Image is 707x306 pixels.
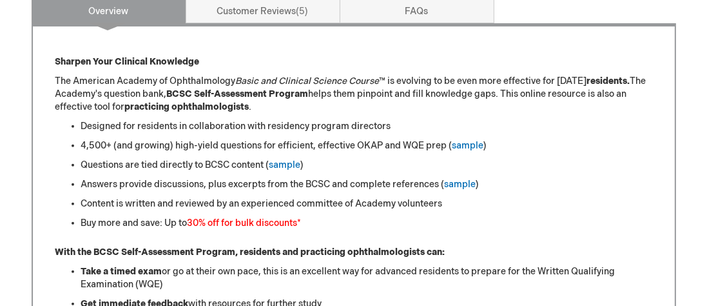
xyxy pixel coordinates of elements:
li: Answers provide discussions, plus excerpts from the BCSC and complete references ( ) [81,178,652,191]
font: 30% off for bulk discounts [188,218,298,229]
li: Content is written and reviewed by an experienced committee of Academy volunteers [81,198,652,210]
span: 5 [296,6,309,17]
a: sample [452,140,484,151]
strong: residents. [587,76,630,87]
li: 4,500+ (and growing) high-yield questions for efficient, effective OKAP and WQE prep ( ) [81,139,652,152]
strong: Take a timed exam [81,266,162,277]
li: Buy more and save: Up to [81,217,652,230]
li: or go at their own pace, this is an excellent way for advanced residents to prepare for the Writt... [81,265,652,291]
p: The American Academy of Ophthalmology ™ is evolving to be even more effective for [DATE] The Acad... [55,75,652,114]
em: Basic and Clinical Science Course [236,76,380,87]
strong: practicing ophthalmologists [125,101,249,112]
strong: With the BCSC Self-Assessment Program, residents and practicing ophthalmologists can: [55,247,445,258]
strong: Sharpen Your Clinical Knowledge [55,56,200,67]
a: sample [445,179,476,190]
strong: BCSC Self-Assessment Program [167,88,309,99]
a: sample [269,159,301,170]
li: Designed for residents in collaboration with residency program directors [81,120,652,133]
li: Questions are tied directly to BCSC content ( ) [81,159,652,172]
